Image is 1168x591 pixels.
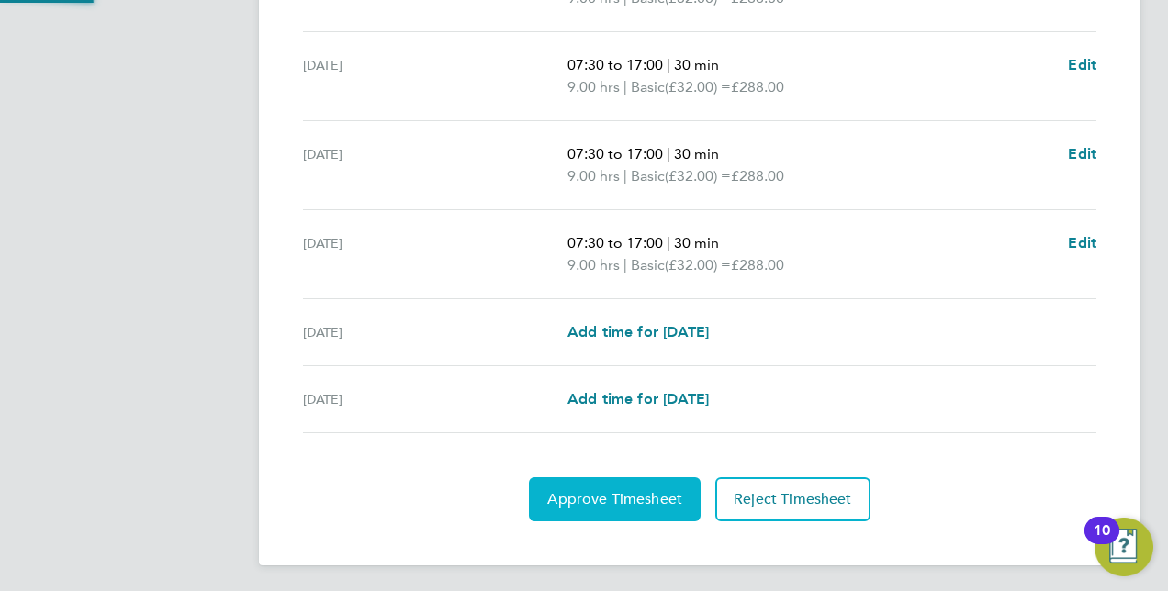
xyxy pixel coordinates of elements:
[715,477,870,521] button: Reject Timesheet
[731,167,784,184] span: £288.00
[674,145,719,162] span: 30 min
[303,54,567,98] div: [DATE]
[303,232,567,276] div: [DATE]
[734,490,852,508] span: Reject Timesheet
[1095,518,1153,576] button: Open Resource Center, 10 new notifications
[567,145,663,162] span: 07:30 to 17:00
[667,234,670,251] span: |
[303,143,567,187] div: [DATE]
[567,167,620,184] span: 9.00 hrs
[567,390,709,407] span: Add time for [DATE]
[1068,56,1096,73] span: Edit
[567,78,620,95] span: 9.00 hrs
[567,323,709,340] span: Add time for [DATE]
[667,145,670,162] span: |
[1068,143,1096,165] a: Edit
[303,321,567,343] div: [DATE]
[674,234,719,251] span: 30 min
[529,477,701,521] button: Approve Timesheet
[567,234,663,251] span: 07:30 to 17:00
[665,256,731,273] span: (£32.00) =
[623,256,627,273] span: |
[567,256,620,273] span: 9.00 hrs
[1068,54,1096,76] a: Edit
[631,165,665,187] span: Basic
[667,56,670,73] span: |
[665,167,731,184] span: (£32.00) =
[1068,145,1096,162] span: Edit
[567,56,663,73] span: 07:30 to 17:00
[303,388,567,410] div: [DATE]
[1094,530,1110,554] div: 10
[731,78,784,95] span: £288.00
[623,78,627,95] span: |
[567,388,709,410] a: Add time for [DATE]
[731,256,784,273] span: £288.00
[623,167,627,184] span: |
[631,254,665,276] span: Basic
[1068,232,1096,254] a: Edit
[547,490,682,508] span: Approve Timesheet
[631,76,665,98] span: Basic
[1068,234,1096,251] span: Edit
[674,56,719,73] span: 30 min
[567,321,709,343] a: Add time for [DATE]
[665,78,731,95] span: (£32.00) =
